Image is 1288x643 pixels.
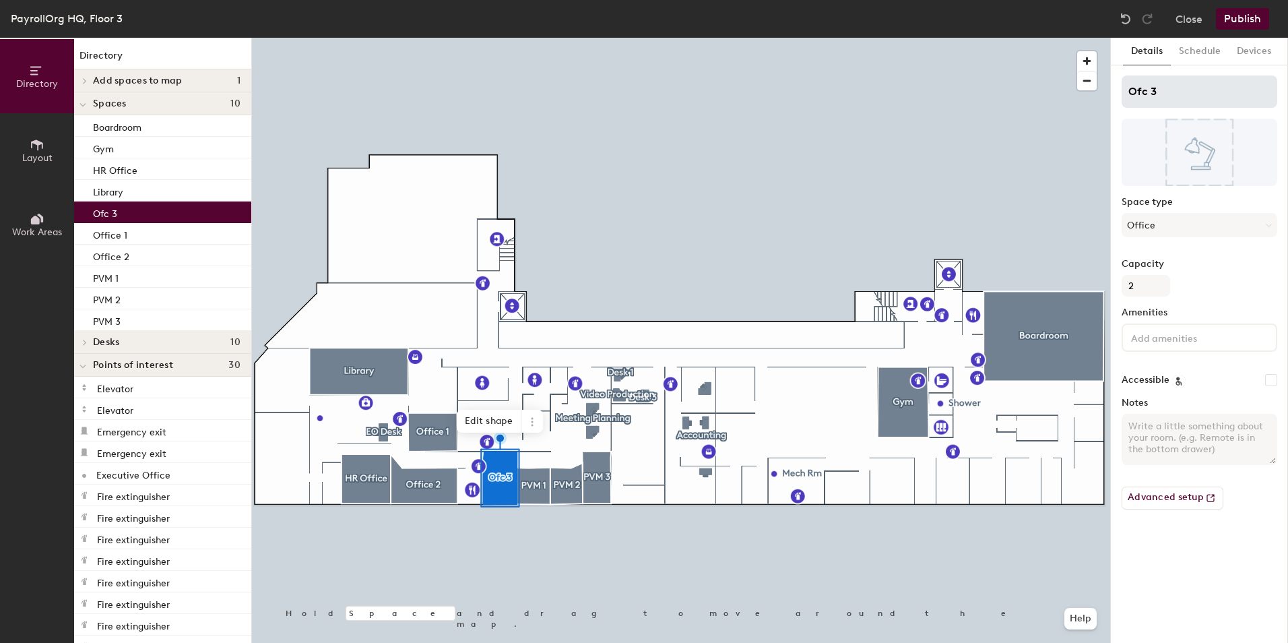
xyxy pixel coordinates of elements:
[1122,119,1277,186] img: The space named Ofc 3
[1128,329,1250,345] input: Add amenities
[228,360,240,371] span: 30
[97,595,170,611] p: Fire extinguisher
[11,10,123,27] div: PayrollOrg HQ, Floor 3
[1122,398,1277,408] label: Notes
[93,98,127,109] span: Spaces
[1229,38,1279,65] button: Devices
[93,204,117,220] p: Ofc 3
[93,337,119,348] span: Desks
[22,152,53,164] span: Layout
[93,290,121,306] p: PVM 2
[457,410,521,433] span: Edit shape
[93,312,121,328] p: PVM 3
[97,401,133,417] p: Elevator
[1122,307,1277,318] label: Amenities
[1140,12,1154,26] img: Redo
[96,466,170,481] p: Executive Office
[12,226,62,238] span: Work Areas
[1122,197,1277,208] label: Space type
[1176,8,1202,30] button: Close
[93,269,119,284] p: PVM 1
[97,530,170,546] p: Fire extinguisher
[97,552,170,568] p: Fire extinguisher
[97,423,166,438] p: Emergency exit
[16,78,58,90] span: Directory
[1123,38,1171,65] button: Details
[93,247,129,263] p: Office 2
[74,49,251,69] h1: Directory
[93,226,127,241] p: Office 1
[237,75,240,86] span: 1
[97,617,170,632] p: Fire extinguisher
[93,183,123,198] p: Library
[1064,608,1097,630] button: Help
[93,118,141,133] p: Boardroom
[97,379,133,395] p: Elevator
[97,487,170,503] p: Fire extinguisher
[230,337,240,348] span: 10
[1122,375,1169,386] label: Accessible
[1122,259,1277,270] label: Capacity
[93,75,183,86] span: Add spaces to map
[93,161,137,177] p: HR Office
[93,360,173,371] span: Points of interest
[97,444,166,460] p: Emergency exit
[97,574,170,589] p: Fire extinguisher
[1122,213,1277,237] button: Office
[1171,38,1229,65] button: Schedule
[1119,12,1132,26] img: Undo
[230,98,240,109] span: 10
[1122,487,1223,510] button: Advanced setup
[93,140,114,155] p: Gym
[1216,8,1269,30] button: Publish
[97,509,170,524] p: Fire extinguisher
